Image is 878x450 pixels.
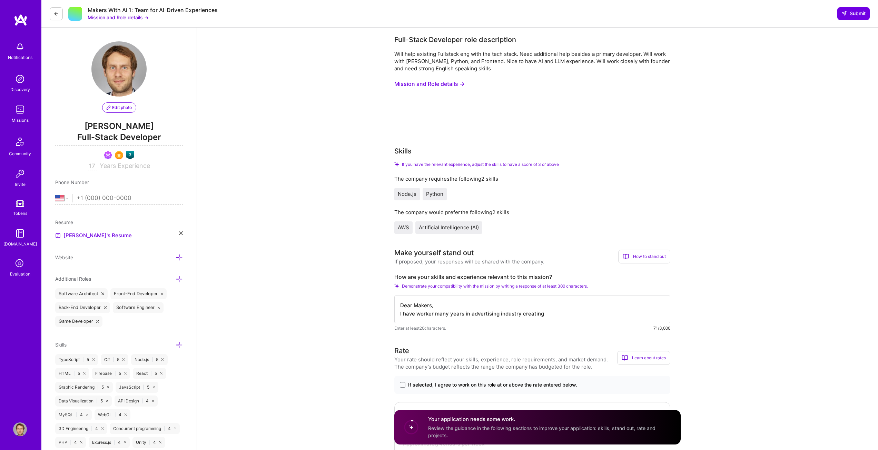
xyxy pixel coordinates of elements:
input: XX [88,162,97,170]
img: teamwork [13,103,27,117]
div: Front-End Developer [110,288,167,299]
i: icon Close [158,306,160,309]
span: If selected, I agree to work on this role at or above the rate entered below. [408,381,577,388]
img: User Avatar [91,41,147,97]
div: Data Visualization 5 [55,396,112,407]
label: How are your skills and experience relevant to this mission? [394,273,670,281]
a: [PERSON_NAME]'s Resume [55,231,132,240]
div: Software Architect [55,288,108,299]
span: Review the guidance in the following sections to improve your application: skills, stand out, rat... [428,425,655,438]
div: Express.js 4 [89,437,130,448]
span: Phone Number [55,179,89,185]
span: | [115,412,116,418]
div: MySQL 4 [55,409,92,420]
div: PHP 4 [55,437,86,448]
i: icon Close [125,413,127,416]
span: | [96,398,98,404]
div: Software Engineer [113,302,164,313]
div: Make yourself stand out [394,248,474,258]
div: Discovery [10,86,30,93]
img: guide book [13,227,27,240]
div: Node.js 5 [131,354,167,365]
span: | [113,357,114,362]
i: icon Close [107,386,109,388]
span: | [70,440,71,445]
i: icon Close [96,320,99,323]
i: icon Close [161,358,164,361]
div: [DOMAIN_NAME] [3,240,37,248]
div: The company would prefer the following 2 skills [394,209,670,216]
img: Resume [55,233,61,238]
i: icon Close [104,306,107,309]
button: Mission and Role details → [88,14,149,21]
img: Community [12,133,28,150]
div: How to stand out [618,250,670,263]
img: tokens [16,200,24,207]
textarea: Dear Makers, I have worker many years in advertising industry creating [394,296,670,323]
i: icon Close [124,372,127,374]
div: Your rate should reflect your skills, experience, role requirements, and market demand. The compa... [394,356,617,370]
div: Makers With Ai 1: Team for AI-Driven Experiences [88,7,218,14]
i: icon Close [124,441,126,443]
span: | [97,384,99,390]
img: User Avatar [13,422,27,436]
div: Learn about rates [617,351,670,365]
span: Node.js [398,191,416,197]
div: C# 5 [101,354,128,365]
span: Website [55,254,73,260]
i: icon Close [92,358,95,361]
div: If proposed, your responses will be shared with the company. [394,258,544,265]
span: | [115,371,116,376]
i: icon Close [86,413,88,416]
span: | [73,371,75,376]
span: If you have the relevant experience, adjust the skills to have a score of 3 or above [402,162,559,167]
a: User Avatar [11,422,29,436]
span: | [91,426,92,431]
div: TypeScript 5 [55,354,98,365]
span: Submit [841,10,866,17]
i: icon Close [152,400,154,402]
span: | [164,426,165,431]
button: Edit photo [102,102,136,113]
span: Full-Stack Developer [55,131,183,146]
i: icon Close [159,441,161,443]
i: icon Close [83,372,86,374]
i: icon Close [101,292,104,295]
div: 3D Engineering 4 [55,423,107,434]
span: | [82,357,84,362]
input: +1 (000) 000-0000 [77,188,183,208]
i: icon SendLight [841,11,847,16]
div: WebGL 4 [95,409,130,420]
div: Full-Stack Developer role description [394,34,516,45]
span: Resume [55,219,73,225]
div: Firebase 5 [92,368,130,379]
div: Community [9,150,31,157]
div: Missions [12,117,29,124]
i: icon BookOpen [623,253,629,260]
div: Skills [394,146,412,156]
img: discovery [13,72,27,86]
span: AWS [398,224,409,231]
i: icon Close [179,231,183,235]
i: icon Close [152,386,155,388]
span: | [152,357,153,362]
i: icon Close [80,441,82,443]
div: Unity 4 [132,437,165,448]
h4: Your application needs some work. [428,416,672,423]
span: Skills [55,342,67,348]
img: Invite [13,167,27,181]
div: Invite [15,181,26,188]
div: React 5 [133,368,166,379]
div: Will help existing Fullstack eng with the tech stack. Need additional help besides a primary deve... [394,50,670,72]
i: icon Close [161,292,164,295]
i: Check [394,162,399,167]
span: Demonstrate your compatibility with the mission by writing a response of at least 300 characters. [402,283,588,289]
i: icon PencilPurple [107,106,111,110]
i: icon Close [122,358,125,361]
i: icon Close [101,427,103,430]
span: | [149,440,150,445]
i: icon Close [106,400,108,402]
button: Submit [837,7,870,20]
div: Graphic Rendering 5 [55,382,113,393]
span: [PERSON_NAME] [55,121,183,131]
